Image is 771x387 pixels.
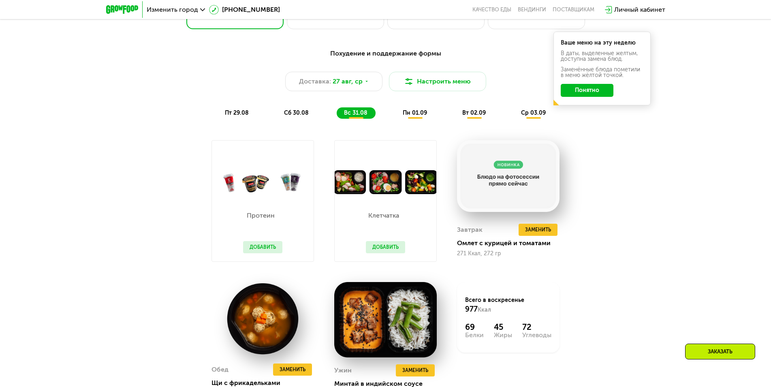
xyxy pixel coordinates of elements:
[472,6,511,13] a: Качество еды
[457,239,566,247] div: Омлет с курицей и томатами
[273,363,312,376] button: Заменить
[403,109,427,116] span: пн 01.09
[146,49,626,59] div: Похудение и поддержание формы
[561,84,613,97] button: Понятно
[243,241,282,253] button: Добавить
[344,109,367,116] span: вс 31.08
[209,5,280,15] a: [PHONE_NUMBER]
[299,77,331,86] span: Доставка:
[685,344,755,359] div: Заказать
[334,364,352,376] div: Ужин
[366,241,405,253] button: Добавить
[211,379,320,387] div: Щи с фрикадельками
[478,306,491,313] span: Ккал
[243,212,278,219] p: Протеин
[465,305,478,314] span: 977
[402,366,428,374] span: Заменить
[465,322,484,332] div: 69
[521,109,546,116] span: ср 03.09
[147,6,198,13] span: Изменить город
[457,224,483,236] div: Завтрак
[211,363,229,376] div: Обед
[465,332,484,338] div: Белки
[366,212,401,219] p: Клетчатка
[614,5,665,15] div: Личный кабинет
[333,77,363,86] span: 27 авг, ср
[225,109,249,116] span: пт 29.08
[561,67,643,78] div: Заменённые блюда пометили в меню жёлтой точкой.
[519,224,557,236] button: Заменить
[396,364,435,376] button: Заменить
[280,366,305,374] span: Заменить
[462,109,486,116] span: вт 02.09
[494,332,512,338] div: Жиры
[284,109,309,116] span: сб 30.08
[518,6,546,13] a: Вендинги
[525,226,551,234] span: Заменить
[457,250,560,257] div: 271 Ккал, 272 гр
[522,322,551,332] div: 72
[561,40,643,46] div: Ваше меню на эту неделю
[494,322,512,332] div: 45
[561,51,643,62] div: В даты, выделенные желтым, доступна замена блюд.
[465,296,551,314] div: Всего в воскресенье
[389,72,486,91] button: Настроить меню
[522,332,551,338] div: Углеводы
[553,6,594,13] div: поставщикам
